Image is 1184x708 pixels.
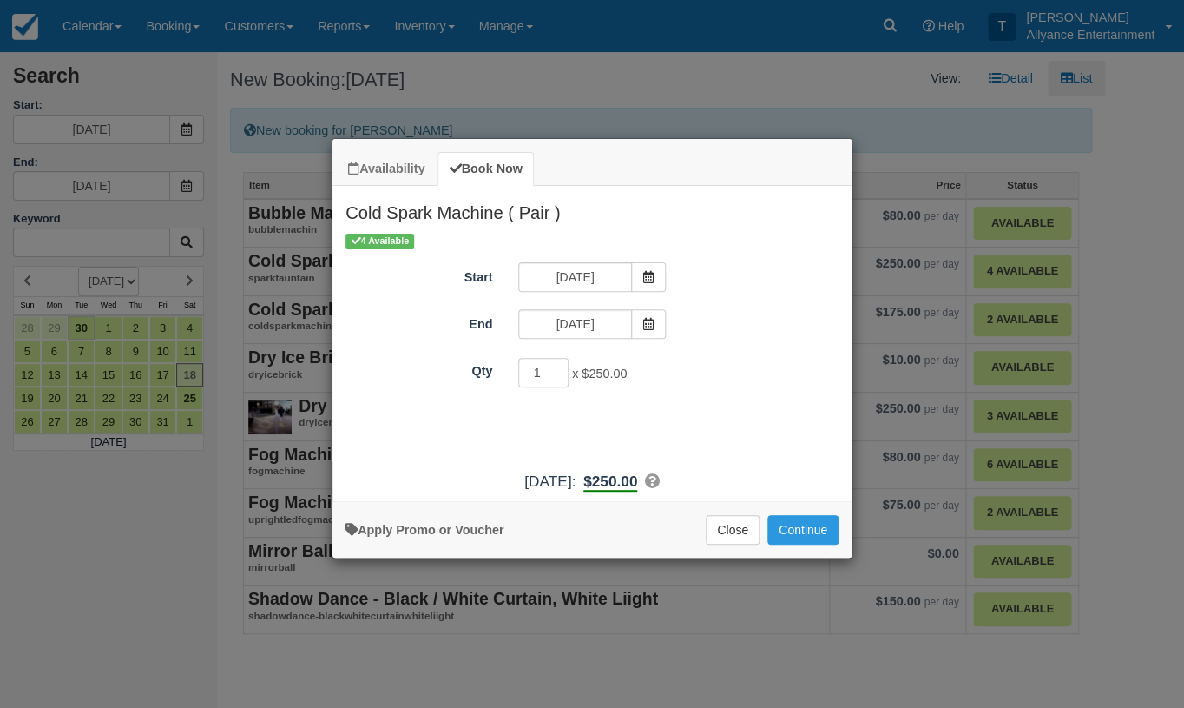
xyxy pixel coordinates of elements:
input: Qty [518,358,569,387]
div: Item Modal [332,186,852,493]
b: $250.00 [583,473,637,492]
a: Book Now [437,152,533,186]
a: Availability [337,152,436,186]
label: End [332,309,505,334]
div: : [332,471,852,493]
span: [DATE] [524,473,571,490]
label: Start [332,262,505,287]
button: Add to Booking [767,515,839,545]
label: Qty [332,356,505,380]
span: x $250.00 [572,367,627,380]
a: Apply Voucher [345,523,503,537]
span: 4 Available [345,234,414,248]
h2: Cold Spark Machine ( Pair ) [332,186,852,231]
button: Close [706,515,760,545]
